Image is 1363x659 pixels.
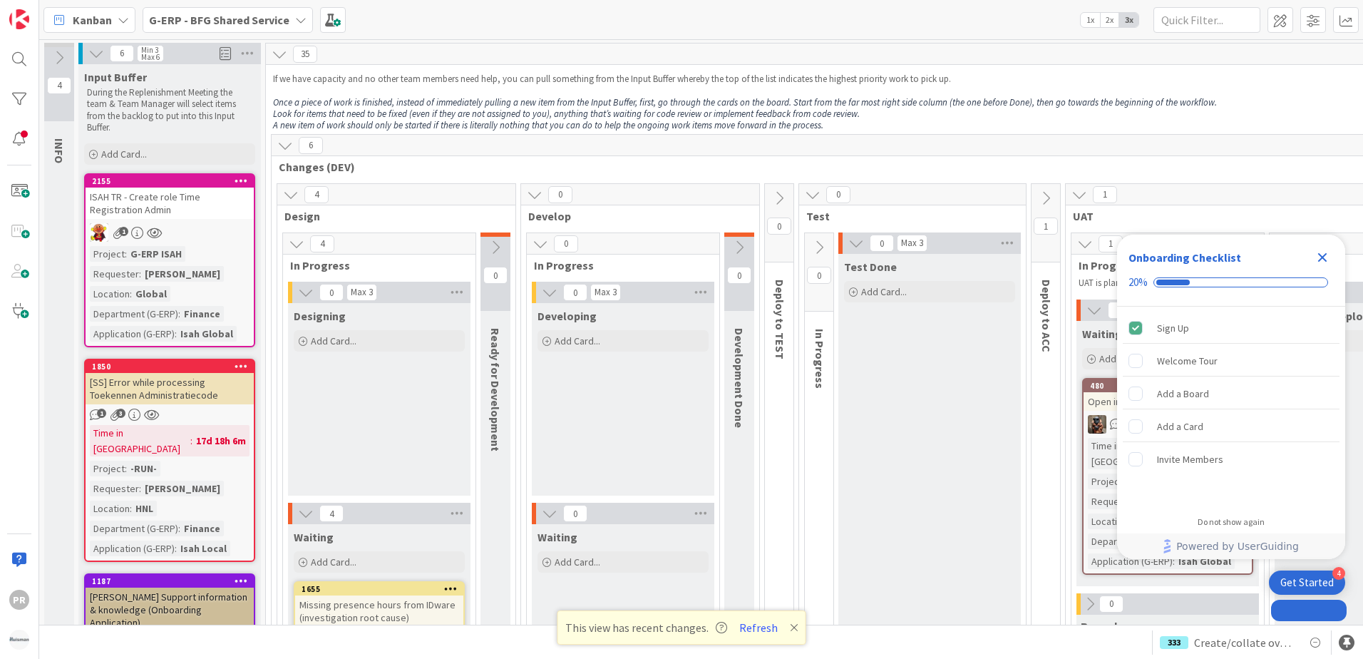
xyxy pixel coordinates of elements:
span: Add Card... [555,334,600,347]
span: Designing [294,309,346,323]
div: Finance [180,306,224,322]
div: 1655 [302,584,463,594]
div: 1187 [92,576,254,586]
div: 1187[PERSON_NAME] Support information & knowledge (Onboarding Application) [86,575,254,632]
div: Max 3 [351,289,373,296]
div: Get Started [1280,576,1334,590]
div: PR [9,590,29,610]
div: Finance [180,521,224,536]
span: Add Card... [555,556,600,568]
div: Sign Up is complete. [1123,312,1339,344]
div: [PERSON_NAME] [141,266,224,282]
div: Isah Local [177,541,230,556]
div: 1187 [86,575,254,588]
span: 1 [97,409,106,418]
div: 480 [1090,381,1252,391]
span: In Progress [1079,258,1246,272]
span: : [125,461,127,476]
span: 0 [1099,596,1123,613]
span: Add Card... [101,148,147,160]
img: avatar [9,630,29,650]
span: Add Card... [1099,352,1145,365]
span: : [175,541,177,556]
span: Ready for Development [488,328,503,451]
span: 1x [1081,13,1100,27]
div: Project [90,246,125,262]
div: ISAH TR - Create role Time Registration Admin [86,188,254,219]
span: 35 [293,46,317,63]
div: Project [90,461,125,476]
div: Department (G-ERP) [1088,533,1176,549]
div: [PERSON_NAME] Support information & knowledge (Onboarding Application) [86,588,254,632]
div: Min 3 [141,46,158,53]
p: UAT is planned or requested [1079,277,1247,289]
span: : [178,306,180,322]
div: Isah Global [1175,553,1235,569]
span: Test [806,209,1008,223]
div: Welcome Tour [1157,352,1218,369]
span: 0 [483,267,508,284]
span: 1 [1108,302,1132,319]
span: 0 [563,505,587,522]
div: 1850 [92,362,254,372]
div: LC [86,223,254,242]
span: : [175,326,177,342]
img: LC [90,223,108,242]
div: 333 [1160,636,1188,649]
span: Add Card... [311,556,356,568]
div: [SS] Error while processing Toekennen Administratiecode [86,373,254,404]
span: 3x [1119,13,1138,27]
div: Add a Card [1157,418,1203,435]
div: Add a Board [1157,385,1209,402]
div: Footer [1117,533,1345,559]
div: 17d 18h 6m [192,433,250,449]
span: : [139,481,141,496]
div: Checklist progress: 20% [1128,276,1334,289]
div: Application (G-ERP) [90,326,175,342]
span: : [190,433,192,449]
span: 4 [304,186,329,203]
span: INFO [52,138,66,163]
span: Deploy to TEST [773,280,787,359]
span: 1 [119,227,128,236]
div: 1655Missing presence hours from IDware (investigation root cause) [295,583,463,627]
div: Department (G-ERP) [90,306,178,322]
span: 4 [310,235,334,252]
span: 0 [870,235,894,252]
span: Test Done [844,260,897,274]
div: 2155ISAH TR - Create role Time Registration Admin [86,175,254,219]
b: G-ERP - BFG Shared Service [149,13,289,27]
div: Do not show again [1198,516,1265,528]
span: : [130,286,132,302]
div: Requester [1088,494,1137,509]
div: [PERSON_NAME] [141,481,224,496]
span: Waiting [294,530,334,544]
span: Add Card... [311,334,356,347]
div: Open Get Started checklist, remaining modules: 4 [1269,571,1345,595]
span: In Progress [813,329,827,389]
span: 1 [1099,235,1123,252]
span: Input Buffer [84,70,147,84]
span: Add Card... [861,285,907,298]
div: Application (G-ERP) [90,541,175,556]
span: 0 [563,284,587,301]
div: Location [1088,514,1128,529]
div: 2155 [86,175,254,188]
span: Developing [538,309,597,323]
div: Time in [GEOGRAPHIC_DATA] [90,425,190,456]
span: : [125,246,127,262]
div: Sign Up [1157,320,1189,337]
div: 480 [1084,379,1252,392]
div: Max 3 [595,289,617,296]
span: : [130,501,132,516]
div: Requester [90,266,139,282]
span: 1 [1093,186,1117,203]
span: 6 [299,137,323,154]
input: Quick Filter... [1153,7,1260,33]
div: Open invoices report [1084,392,1252,411]
div: Max 6 [141,53,160,61]
span: In Progress [534,258,701,272]
div: Add a Card is incomplete. [1123,411,1339,442]
div: G-ERP ISAH [127,246,185,262]
div: Time in [GEOGRAPHIC_DATA] [1088,438,1188,469]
